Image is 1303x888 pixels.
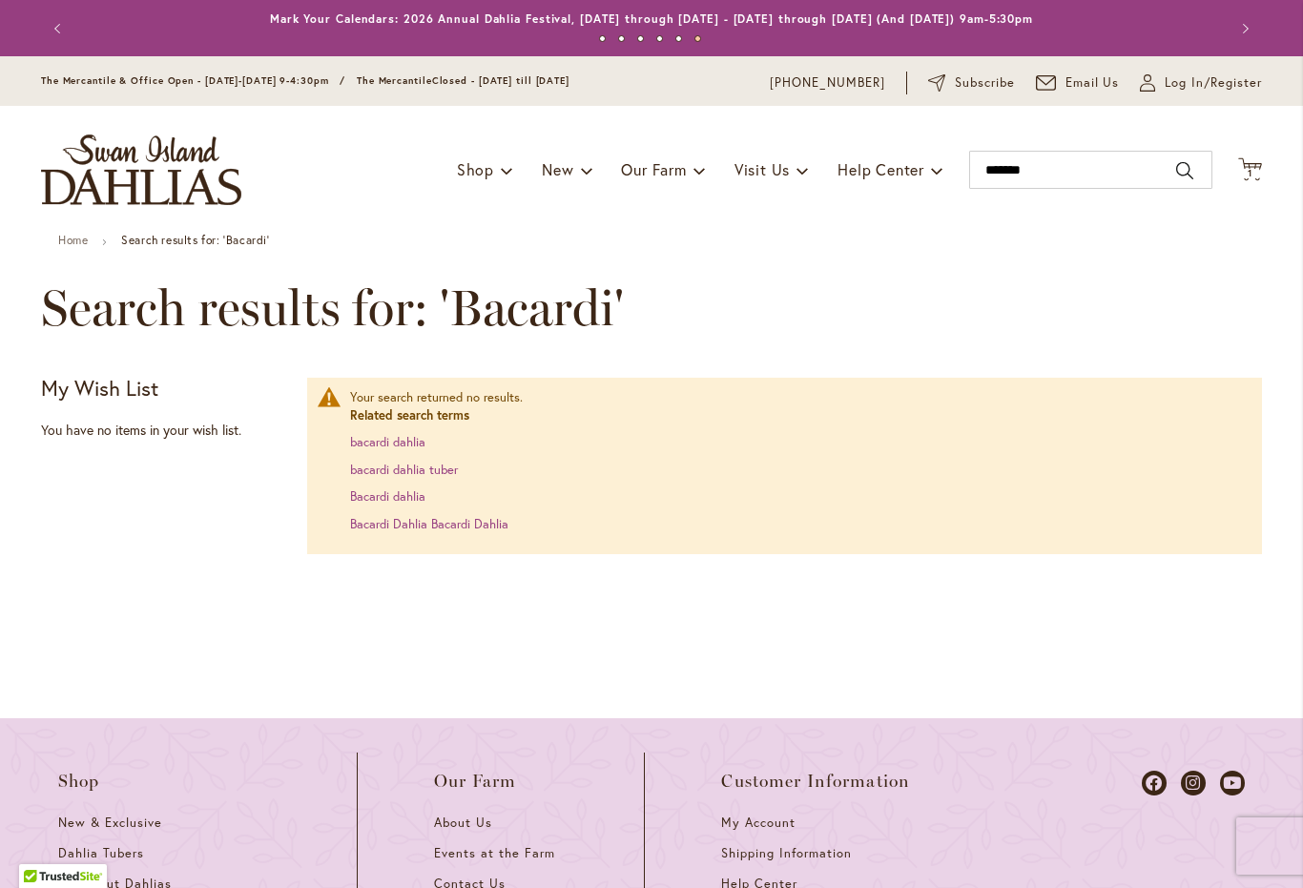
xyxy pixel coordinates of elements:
[58,845,144,861] span: Dahlia Tubers
[1181,771,1206,795] a: Dahlias on Instagram
[1142,771,1167,795] a: Dahlias on Facebook
[41,421,296,440] div: You have no items in your wish list.
[1224,10,1262,48] button: Next
[1238,157,1262,183] button: 1
[1248,167,1252,179] span: 1
[542,159,573,179] span: New
[928,73,1015,93] a: Subscribe
[350,407,1243,425] dt: Related search terms
[599,35,606,42] button: 1 of 6
[58,233,88,247] a: Home
[618,35,625,42] button: 2 of 6
[1036,73,1120,93] a: Email Us
[721,845,851,861] span: Shipping Information
[621,159,686,179] span: Our Farm
[1165,73,1262,93] span: Log In/Register
[58,815,162,831] span: New & Exclusive
[350,516,508,532] a: Bacardi Dahlia Bacardi Dahlia
[637,35,644,42] button: 3 of 6
[955,73,1015,93] span: Subscribe
[1220,771,1245,795] a: Dahlias on Youtube
[58,772,100,791] span: Shop
[734,159,790,179] span: Visit Us
[14,820,68,874] iframe: Launch Accessibility Center
[432,74,569,87] span: Closed - [DATE] till [DATE]
[121,233,269,247] strong: Search results for: 'Bacardi'
[694,35,701,42] button: 6 of 6
[838,159,924,179] span: Help Center
[41,74,432,87] span: The Mercantile & Office Open - [DATE]-[DATE] 9-4:30pm / The Mercantile
[1065,73,1120,93] span: Email Us
[350,488,425,505] a: Bacardi dahlia
[41,10,79,48] button: Previous
[350,434,425,450] a: bacardi dahlia
[675,35,682,42] button: 5 of 6
[41,134,241,205] a: store logo
[434,845,554,861] span: Events at the Farm
[721,815,796,831] span: My Account
[721,772,910,791] span: Customer Information
[457,159,494,179] span: Shop
[350,462,458,478] a: bacardi dahlia tuber
[350,389,1243,533] div: Your search returned no results.
[270,11,1033,26] a: Mark Your Calendars: 2026 Annual Dahlia Festival, [DATE] through [DATE] - [DATE] through [DATE] (...
[434,772,516,791] span: Our Farm
[434,815,492,831] span: About Us
[41,374,158,402] strong: My Wish List
[656,35,663,42] button: 4 of 6
[770,73,885,93] a: [PHONE_NUMBER]
[1140,73,1262,93] a: Log In/Register
[41,279,624,337] span: Search results for: 'Bacardi'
